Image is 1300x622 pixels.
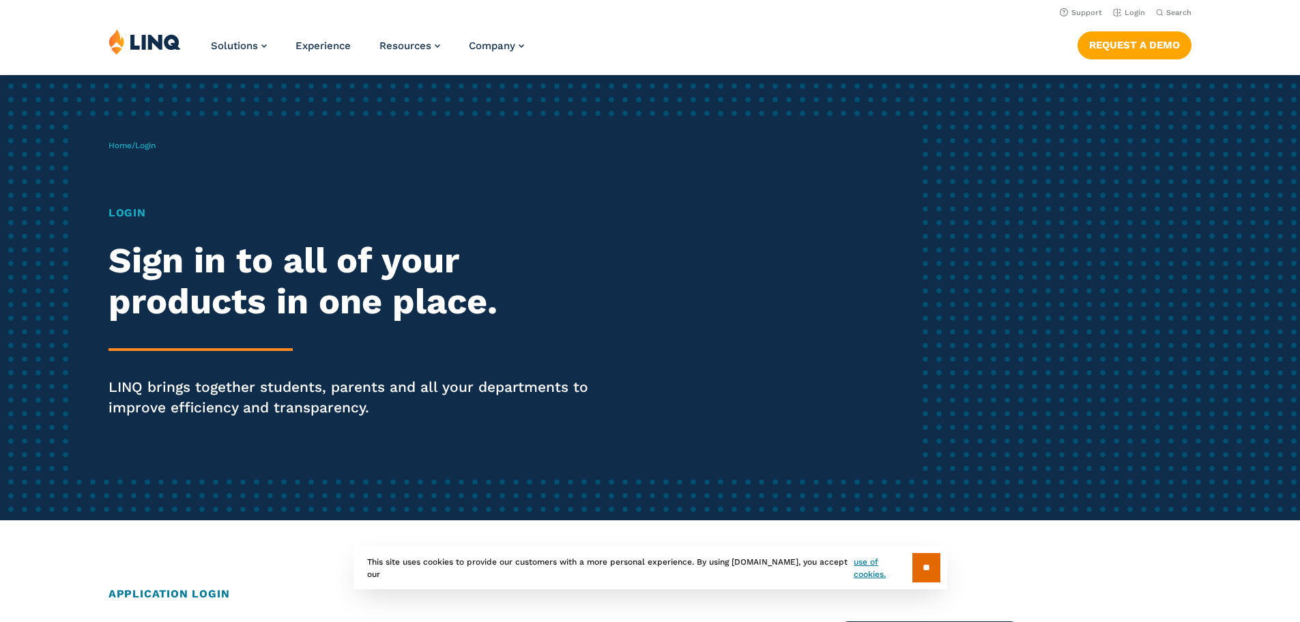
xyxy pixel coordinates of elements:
[109,240,609,322] h2: Sign in to all of your products in one place.
[1060,8,1102,17] a: Support
[379,40,431,52] span: Resources
[1078,31,1191,59] a: Request a Demo
[469,40,524,52] a: Company
[211,40,258,52] span: Solutions
[211,29,524,74] nav: Primary Navigation
[1113,8,1145,17] a: Login
[295,40,351,52] a: Experience
[211,40,267,52] a: Solutions
[109,377,609,418] p: LINQ brings together students, parents and all your departments to improve efficiency and transpa...
[135,141,156,150] span: Login
[854,556,912,580] a: use of cookies.
[469,40,515,52] span: Company
[1078,29,1191,59] nav: Button Navigation
[109,29,181,55] img: LINQ | K‑12 Software
[379,40,440,52] a: Resources
[1156,8,1191,18] button: Open Search Bar
[109,141,156,150] span: /
[109,205,609,221] h1: Login
[109,141,132,150] a: Home
[1166,8,1191,17] span: Search
[353,546,947,589] div: This site uses cookies to provide our customers with a more personal experience. By using [DOMAIN...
